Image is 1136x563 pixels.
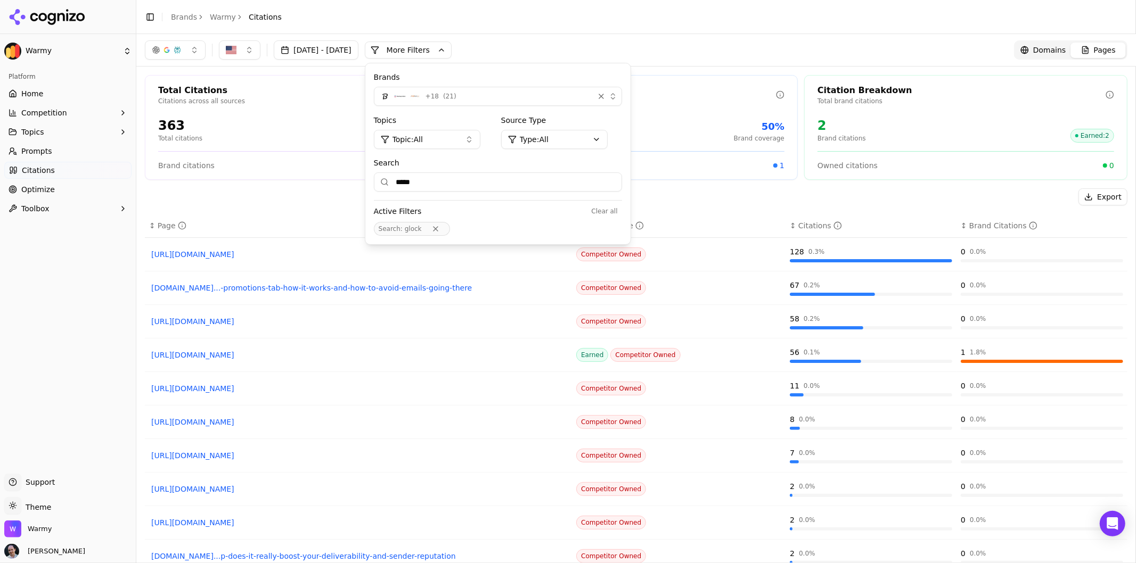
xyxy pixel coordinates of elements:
[151,551,566,561] a: [DOMAIN_NAME]...p-does-it-really-boost-your-deliverability-and-sender-reputation
[158,97,446,105] p: Citations across all sources
[970,482,986,491] div: 0.0 %
[818,134,866,143] p: Brand citations
[799,516,815,524] div: 0.0 %
[4,43,21,60] img: Warmy
[804,348,820,357] div: 0.1 %
[1070,129,1114,143] span: Earned : 2
[961,220,1123,231] div: ↕Brand Citations
[799,549,815,558] div: 0.0 %
[171,12,282,22] nav: breadcrumb
[151,417,566,427] a: [URL][DOMAIN_NAME]
[576,415,646,429] span: Competitor Owned
[1078,188,1127,205] button: Export
[4,85,132,102] a: Home
[21,88,43,99] span: Home
[4,68,132,85] div: Platform
[961,448,966,458] div: 0
[961,347,966,358] div: 1
[379,90,391,103] img: Mailgun
[780,160,784,171] span: 1
[790,515,795,525] div: 2
[408,90,421,103] img: Mailreach
[961,548,966,559] div: 0
[576,449,646,462] span: Competitor Owned
[790,313,799,324] div: 58
[374,115,495,126] label: Topics
[961,380,966,391] div: 0
[158,134,202,143] p: Total citations
[818,97,1106,105] p: Total brand citations
[961,481,966,492] div: 0
[1094,45,1116,55] span: Pages
[171,13,197,21] a: Brands
[488,97,776,105] p: Unique domains citing content
[520,134,549,145] span: Type: All
[4,104,132,121] button: Competition
[151,484,566,494] a: [URL][DOMAIN_NAME]
[790,380,799,391] div: 11
[970,516,986,524] div: 0.0 %
[790,246,804,257] div: 128
[145,214,572,238] th: page
[969,220,1037,231] div: Brand Citations
[576,348,608,362] span: Earned
[374,72,622,82] label: Brands
[394,90,406,103] img: Warmup Inbox
[426,225,445,233] button: Remove Search filter
[970,247,986,256] div: 0.0 %
[443,92,456,101] span: ( 21 )
[970,415,986,424] div: 0.0 %
[374,206,422,217] span: Active Filters
[576,281,646,295] span: Competitor Owned
[22,165,55,176] span: Citations
[790,448,795,458] div: 7
[4,520,21,537] img: Warmy
[210,12,236,22] a: Warmy
[576,314,646,328] span: Competitor Owned
[818,117,866,134] div: 2
[804,281,820,289] div: 0.2 %
[1100,511,1125,536] div: Open Intercom Messenger
[970,348,986,357] div: 1.8 %
[804,382,820,390] div: 0.0 %
[393,134,423,145] span: Topic: All
[4,520,52,537] button: Open organization switcher
[21,127,44,137] span: Topics
[572,214,786,238] th: citationTypes
[970,382,986,390] div: 0.0 %
[151,450,566,461] a: [URL][DOMAIN_NAME]
[961,313,966,324] div: 0
[970,549,986,558] div: 0.0 %
[21,107,67,118] span: Competition
[576,247,646,261] span: Competitor Owned
[734,134,784,143] p: Brand coverage
[970,449,986,457] div: 0.0 %
[488,84,776,97] div: Domain Coverage
[426,92,439,101] span: + 18
[734,119,784,134] div: 50%
[798,220,842,231] div: Citations
[151,383,566,394] a: [URL][DOMAIN_NAME]
[158,220,186,231] div: Page
[610,348,680,362] span: Competitor Owned
[501,115,622,126] label: Source Type
[961,414,966,425] div: 0
[374,158,622,168] label: Search
[4,181,132,198] a: Optimize
[158,84,446,97] div: Total Citations
[151,283,566,293] a: [DOMAIN_NAME]...-promotions-tab-how-it-works-and-how-to-avoid-emails-going-there
[405,225,422,233] span: glock
[808,247,825,256] div: 0.3 %
[501,130,608,149] button: Type:All
[4,544,19,559] img: Erol Azuz
[379,225,403,233] span: Search :
[21,477,55,487] span: Support
[576,482,646,496] span: Competitor Owned
[21,146,52,156] span: Prompts
[4,200,132,217] button: Toolbox
[158,160,215,171] span: Brand citations
[790,481,795,492] div: 2
[961,246,966,257] div: 0
[23,547,85,556] span: [PERSON_NAME]
[818,160,878,171] span: Owned citations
